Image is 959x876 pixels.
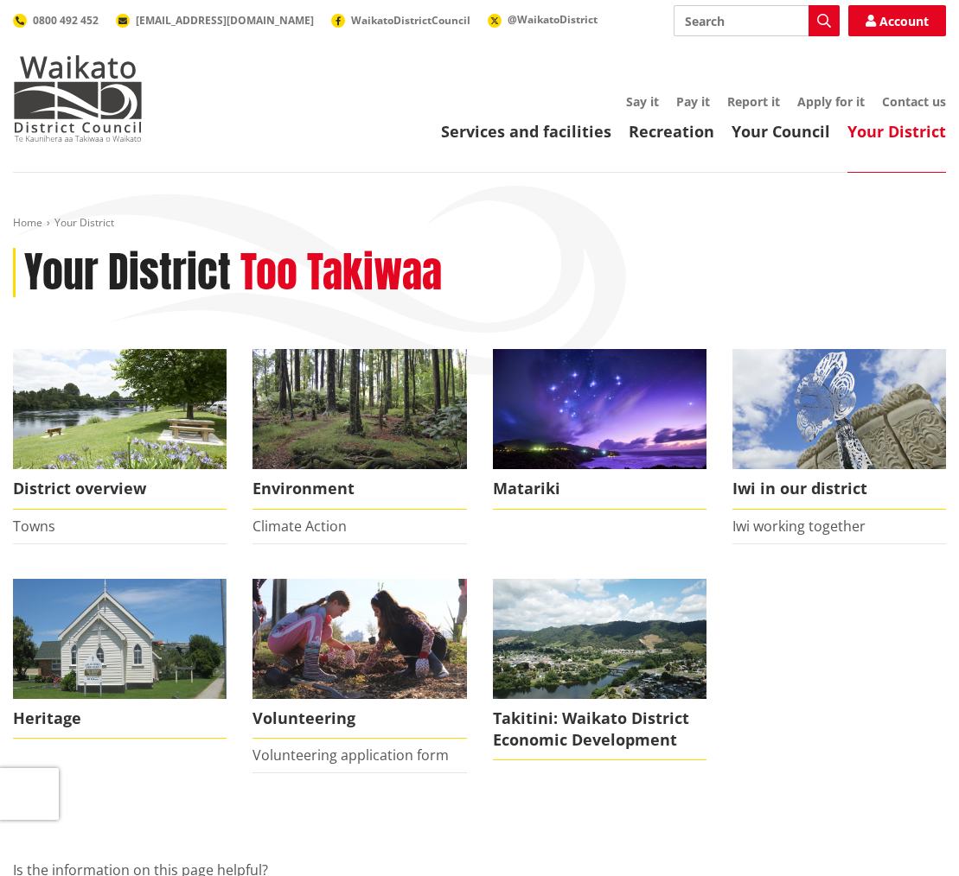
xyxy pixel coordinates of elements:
a: Raglan Church Heritage [13,579,227,739]
img: volunteer icon [253,579,466,699]
a: Report it [727,93,780,110]
span: Your District [54,215,114,230]
nav: breadcrumb [13,216,946,231]
img: Waikato District Council - Te Kaunihera aa Takiwaa o Waikato [13,55,143,142]
a: Iwi working together [732,517,866,536]
a: Services and facilities [441,121,611,142]
span: District overview [13,469,227,509]
img: Matariki over Whiaangaroa [493,349,706,469]
a: Matariki [493,349,706,509]
a: Volunteering application form [253,746,449,765]
a: Towns [13,517,55,536]
img: Ngaruawahia 0015 [13,349,227,469]
span: Environment [253,469,466,509]
a: Say it [626,93,659,110]
span: [EMAIL_ADDRESS][DOMAIN_NAME] [136,13,314,28]
img: Turangawaewae Ngaruawahia [732,349,946,469]
img: ngaaruawaahia [493,579,706,699]
a: Contact us [882,93,946,110]
span: WaikatoDistrictCouncil [351,13,470,28]
span: @WaikatoDistrict [508,12,598,27]
a: Account [848,5,946,36]
h2: Too Takiwaa [240,248,442,298]
a: Your District [847,121,946,142]
span: Heritage [13,699,227,739]
a: @WaikatoDistrict [488,12,598,27]
a: Apply for it [797,93,865,110]
a: volunteer icon Volunteering [253,579,466,739]
a: Your Council [732,121,830,142]
a: 0800 492 452 [13,13,99,28]
a: Recreation [629,121,714,142]
span: 0800 492 452 [33,13,99,28]
a: Ngaruawahia 0015 District overview [13,349,227,509]
img: Raglan Church [13,579,227,699]
span: Volunteering [253,699,466,739]
a: WaikatoDistrictCouncil [331,13,470,28]
a: Climate Action [253,517,347,536]
h1: Your District [24,248,231,298]
a: Turangawaewae Ngaruawahia Iwi in our district [732,349,946,509]
span: Matariki [493,469,706,509]
a: Takitini: Waikato District Economic Development [493,579,706,760]
a: Environment [253,349,466,509]
a: [EMAIL_ADDRESS][DOMAIN_NAME] [116,13,314,28]
input: Search input [674,5,840,36]
span: Takitini: Waikato District Economic Development [493,699,706,760]
span: Iwi in our district [732,469,946,509]
img: biodiversity- Wright's Bush_16x9 crop [253,349,466,469]
a: Home [13,215,42,230]
a: Pay it [676,93,710,110]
